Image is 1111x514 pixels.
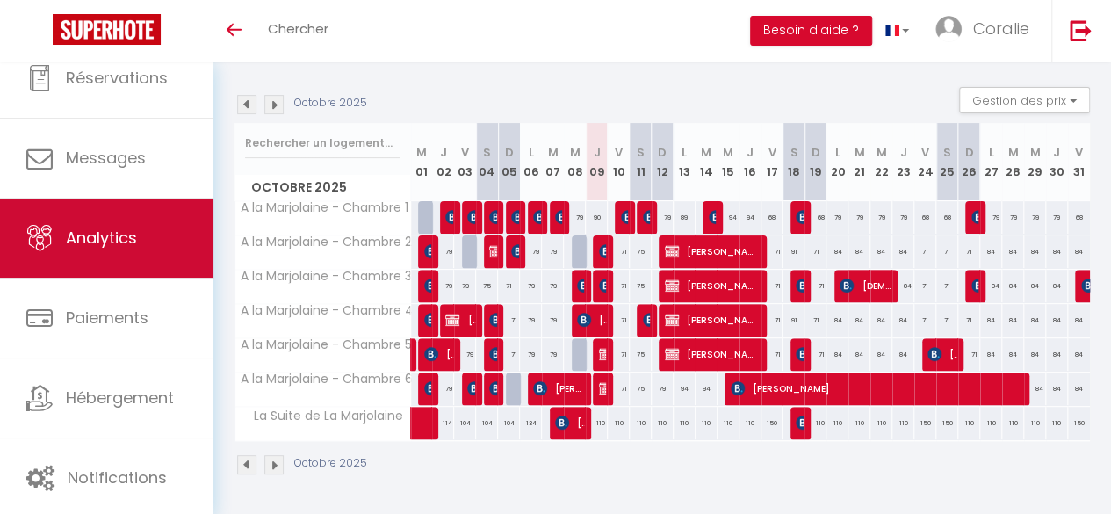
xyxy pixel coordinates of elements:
[652,407,674,439] div: 110
[790,144,797,161] abbr: S
[958,338,980,371] div: 71
[489,200,496,234] span: [PERSON_NAME]
[1068,407,1090,439] div: 150
[498,407,520,439] div: 104
[235,175,410,200] span: Octobre 2025
[840,269,891,302] span: [DEMOGRAPHIC_DATA][PERSON_NAME]
[696,123,718,201] th: 14
[445,303,474,337] span: [PERSON_NAME]
[747,144,754,161] abbr: J
[812,144,820,161] abbr: D
[630,123,652,201] th: 11
[826,235,848,268] div: 84
[665,235,760,268] span: [PERSON_NAME]
[914,123,936,201] th: 24
[674,407,696,439] div: 110
[238,304,414,317] span: A la Marjolaine - Chambre 4
[1002,201,1024,234] div: 79
[599,337,606,371] span: [PERSON_NAME]
[652,201,674,234] div: 79
[1024,235,1046,268] div: 84
[796,200,803,234] span: [PERSON_NAME]
[66,147,146,169] span: Messages
[914,270,936,302] div: 71
[1002,235,1024,268] div: 84
[238,338,412,351] span: A la Marjolaine - Chambre 5
[1046,235,1068,268] div: 84
[921,144,929,161] abbr: V
[877,144,887,161] abbr: M
[935,16,962,42] img: ...
[674,201,696,234] div: 89
[454,123,476,201] th: 03
[914,235,936,268] div: 71
[783,235,804,268] div: 91
[718,407,739,439] div: 110
[1070,19,1092,41] img: logout
[964,144,973,161] abbr: D
[971,200,978,234] span: [PERSON_NAME]
[621,200,628,234] span: francoise wacogne
[973,18,1029,40] span: Coralie
[608,407,630,439] div: 110
[936,304,958,337] div: 71
[1002,270,1024,302] div: 84
[432,235,454,268] div: 79
[66,387,174,409] span: Hébergement
[555,200,562,234] span: [PERSON_NAME]
[696,407,718,439] div: 110
[936,201,958,234] div: 68
[577,303,606,337] span: [PERSON_NAME]
[454,407,476,439] div: 104
[959,87,1090,113] button: Gestion des prix
[66,307,148,329] span: Paiements
[1002,304,1024,337] div: 84
[533,200,540,234] span: [PERSON_NAME]
[1053,144,1060,161] abbr: J
[892,304,914,337] div: 84
[652,373,674,405] div: 79
[1068,338,1090,371] div: 84
[665,303,760,337] span: [PERSON_NAME]
[520,123,542,201] th: 06
[761,338,783,371] div: 71
[424,269,431,302] span: [PERSON_NAME]
[761,123,783,201] th: 17
[804,201,826,234] div: 68
[870,123,892,201] th: 22
[53,14,161,45] img: Super Booking
[1024,373,1046,405] div: 84
[555,406,584,439] span: [PERSON_NAME]
[936,235,958,268] div: 71
[936,270,958,302] div: 71
[936,407,958,439] div: 150
[498,270,520,302] div: 71
[1046,201,1068,234] div: 79
[548,144,559,161] abbr: M
[66,67,168,89] span: Réservations
[731,372,1023,405] span: [PERSON_NAME]
[739,201,761,234] div: 94
[914,407,936,439] div: 150
[533,372,584,405] span: [PERSON_NAME]
[958,235,980,268] div: 71
[630,407,652,439] div: 110
[520,304,542,337] div: 79
[855,144,865,161] abbr: M
[599,269,606,302] span: [PERSON_NAME]
[892,338,914,371] div: 84
[630,338,652,371] div: 75
[826,123,848,201] th: 20
[768,144,776,161] abbr: V
[870,304,892,337] div: 84
[505,144,514,161] abbr: D
[848,235,870,268] div: 84
[542,304,564,337] div: 79
[1029,144,1040,161] abbr: M
[826,304,848,337] div: 84
[593,144,600,161] abbr: J
[718,123,739,201] th: 15
[739,407,761,439] div: 110
[936,123,958,201] th: 25
[892,270,914,302] div: 84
